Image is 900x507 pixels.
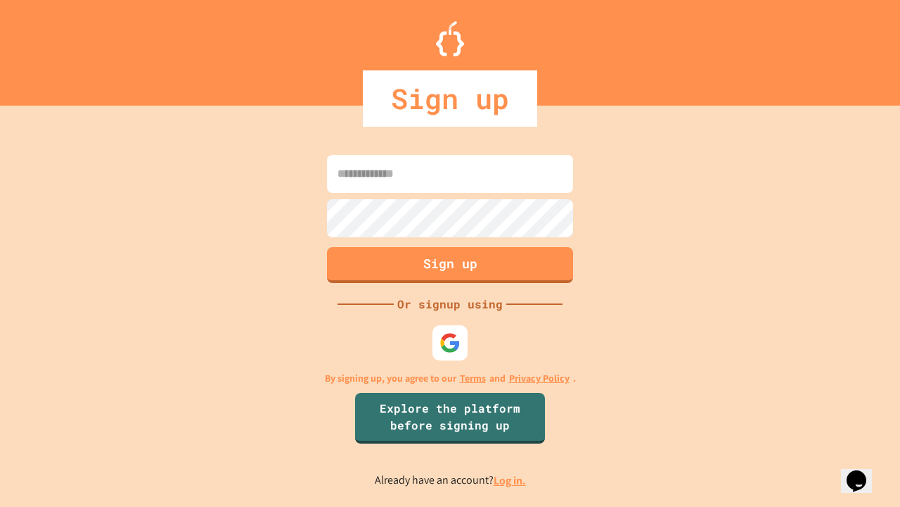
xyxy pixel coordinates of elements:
[494,473,526,488] a: Log in.
[375,472,526,489] p: Already have an account?
[436,21,464,56] img: Logo.svg
[394,296,506,313] div: Or signup using
[460,371,486,386] a: Terms
[325,371,576,386] p: By signing up, you agree to our and .
[439,332,461,353] img: google-icon.svg
[841,451,886,493] iframe: chat widget
[327,247,573,283] button: Sign up
[355,393,545,444] a: Explore the platform before signing up
[509,371,570,386] a: Privacy Policy
[363,70,537,127] div: Sign up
